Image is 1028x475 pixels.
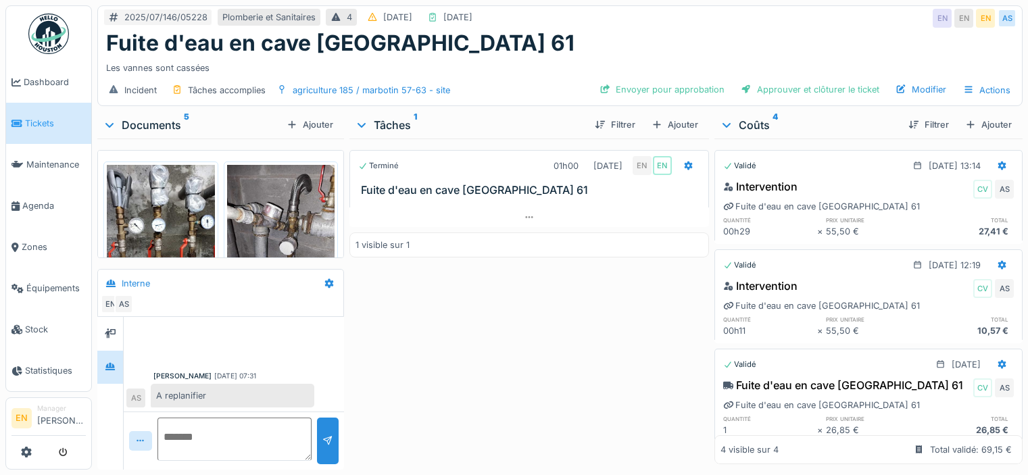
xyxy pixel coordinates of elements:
[126,389,145,407] div: AS
[214,371,256,381] div: [DATE] 07:31
[817,424,826,436] div: ×
[930,443,1012,456] div: Total validé: 69,15 €
[957,80,1017,100] div: Actions
[826,424,920,436] div: 26,85 €
[723,178,798,195] div: Intervention
[25,364,86,377] span: Statistiques
[646,116,704,134] div: Ajouter
[723,200,920,213] div: Fuite d'eau en cave [GEOGRAPHIC_DATA] 61
[153,371,212,381] div: [PERSON_NAME]
[26,158,86,171] span: Maintenance
[554,159,579,172] div: 01h00
[723,324,817,337] div: 00h11
[222,11,316,24] div: Plomberie et Sanitaires
[22,241,86,253] span: Zones
[817,324,826,337] div: ×
[106,56,1014,74] div: Les vannes sont cassées
[773,117,778,133] sup: 4
[358,160,399,172] div: Terminé
[227,165,335,309] img: 6s5nb32vurt9ywhf7j29zmplazo9
[973,180,992,199] div: CV
[723,377,963,393] div: Fuite d'eau en cave [GEOGRAPHIC_DATA] 61
[25,117,86,130] span: Tickets
[106,30,574,56] h1: Fuite d'eau en cave [GEOGRAPHIC_DATA] 61
[929,159,981,172] div: [DATE] 13:14
[723,225,817,238] div: 00h29
[723,315,817,324] h6: quantité
[735,80,885,99] div: Approuver et clôturer le ticket
[920,315,1014,324] h6: total
[723,278,798,294] div: Intervention
[920,216,1014,224] h6: total
[25,323,86,336] span: Stock
[826,216,920,224] h6: prix unitaire
[954,9,973,28] div: EN
[826,225,920,238] div: 55,50 €
[122,277,150,290] div: Interne
[281,116,339,134] div: Ajouter
[920,324,1014,337] div: 10,57 €
[920,414,1014,423] h6: total
[903,116,954,134] div: Filtrer
[589,116,641,134] div: Filtrer
[184,117,189,133] sup: 5
[929,259,981,272] div: [DATE] 12:19
[37,403,86,432] li: [PERSON_NAME]
[6,103,91,144] a: Tickets
[6,61,91,103] a: Dashboard
[720,443,779,456] div: 4 visible sur 4
[355,117,584,133] div: Tâches
[995,180,1014,199] div: AS
[826,315,920,324] h6: prix unitaire
[976,9,995,28] div: EN
[998,9,1017,28] div: AS
[723,259,756,271] div: Validé
[6,309,91,350] a: Stock
[633,156,652,175] div: EN
[114,295,133,314] div: AS
[414,117,417,133] sup: 1
[6,144,91,185] a: Maintenance
[101,295,120,314] div: EN
[720,117,898,133] div: Coûts
[6,226,91,268] a: Zones
[920,225,1014,238] div: 27,41 €
[6,350,91,391] a: Statistiques
[124,84,157,97] div: Incident
[594,80,730,99] div: Envoyer pour approbation
[356,239,410,251] div: 1 visible sur 1
[960,116,1017,134] div: Ajouter
[593,159,622,172] div: [DATE]
[347,11,352,24] div: 4
[653,156,672,175] div: EN
[826,414,920,423] h6: prix unitaire
[103,117,281,133] div: Documents
[723,399,920,411] div: Fuite d'eau en cave [GEOGRAPHIC_DATA] 61
[383,11,412,24] div: [DATE]
[826,324,920,337] div: 55,50 €
[973,378,992,397] div: CV
[293,84,450,97] div: agriculture 185 / marbotin 57-63 - site
[995,378,1014,397] div: AS
[995,279,1014,298] div: AS
[723,424,817,436] div: 1
[24,76,86,89] span: Dashboard
[6,185,91,226] a: Agenda
[723,299,920,312] div: Fuite d'eau en cave [GEOGRAPHIC_DATA] 61
[26,282,86,295] span: Équipements
[933,9,952,28] div: EN
[28,14,69,54] img: Badge_color-CXgf-gQk.svg
[920,424,1014,436] div: 26,85 €
[151,384,314,407] div: A replanifier
[107,165,215,309] img: jvg9o1o47t3m81a7g7r7le9oly92
[11,408,32,428] li: EN
[188,84,266,97] div: Tâches accomplies
[11,403,86,436] a: EN Manager[PERSON_NAME]
[124,11,207,24] div: 2025/07/146/05228
[723,359,756,370] div: Validé
[973,279,992,298] div: CV
[890,80,952,99] div: Modifier
[817,225,826,238] div: ×
[723,216,817,224] h6: quantité
[723,160,756,172] div: Validé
